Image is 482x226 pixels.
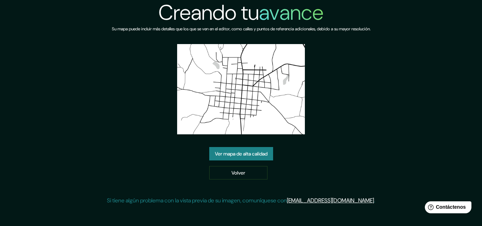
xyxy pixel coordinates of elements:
[287,197,374,204] a: [EMAIL_ADDRESS][DOMAIN_NAME]
[374,197,375,204] font: .
[215,151,267,157] font: Ver mapa de alta calidad
[419,198,474,218] iframe: Lanzador de widgets de ayuda
[231,170,245,176] font: Volver
[177,44,305,134] img: vista previa del mapa creado
[209,166,267,179] a: Volver
[209,147,273,160] a: Ver mapa de alta calidad
[107,197,287,204] font: Si tiene algún problema con la vista previa de su imagen, comuníquese con
[112,26,370,32] font: Su mapa puede incluir más detalles que los que se ven en el editor, como calles y puntos de refer...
